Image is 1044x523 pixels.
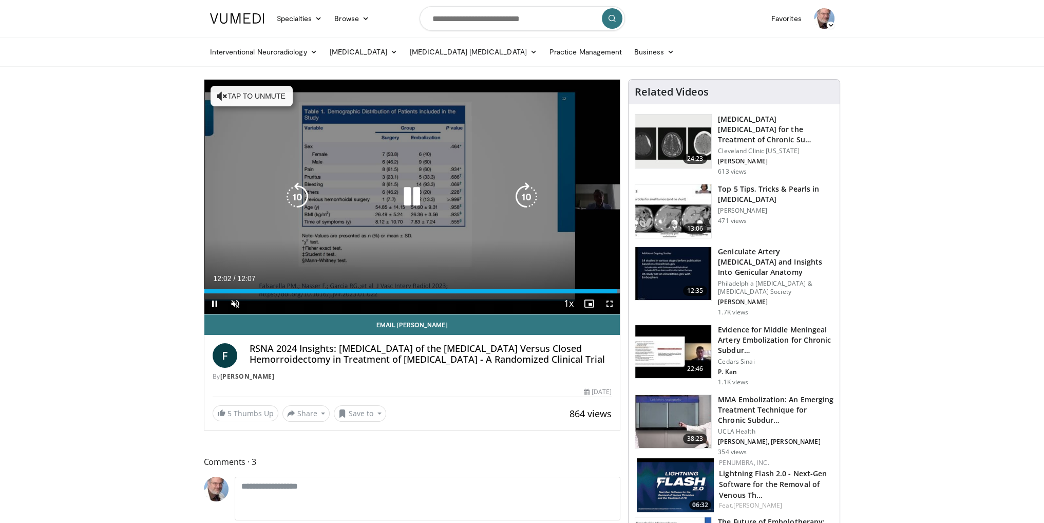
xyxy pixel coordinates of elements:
span: 13:06 [683,223,708,234]
a: 13:06 Top 5 Tips, Tricks & Pearls in [MEDICAL_DATA] [PERSON_NAME] 471 views [635,184,833,238]
a: 12:35 Geniculate Artery [MEDICAL_DATA] and Insights Into Genicular Anatomy Philadelphia [MEDICAL_... [635,247,833,316]
span: Comments 3 [204,455,621,469]
div: By [213,372,612,381]
img: Avatar [814,8,834,29]
p: 471 views [718,217,747,225]
a: Interventional Neuroradiology [204,42,324,62]
input: Search topics, interventions [420,6,625,31]
div: Progress Bar [204,289,620,293]
span: 12:35 [683,286,708,296]
img: e908fd42-4414-4b38-ab89-4e1b3c99a32c.png.150x105_q85_crop-smart_upscale.png [637,458,714,512]
p: 613 views [718,167,747,176]
span: 22:46 [683,364,708,374]
h3: Evidence for Middle Meningeal Artery Embolization for Chronic Subdur… [718,325,833,356]
a: Business [628,42,680,62]
a: F [213,343,237,368]
span: 12:07 [237,274,255,283]
span: 38:23 [683,434,708,444]
button: Save to [334,405,386,422]
button: Tap to unmute [211,86,293,106]
p: 1.1K views [718,378,748,386]
p: 354 views [718,448,747,456]
a: 06:32 [637,458,714,512]
h4: RSNA 2024 Insights: [MEDICAL_DATA] of the [MEDICAL_DATA] Versus Closed Hemorroidectomy in Treatme... [250,343,612,365]
img: e176b5fd-2514-4f19-8c7e-b3d0060df837.150x105_q85_crop-smart_upscale.jpg [635,184,711,238]
a: [MEDICAL_DATA] [MEDICAL_DATA] [404,42,543,62]
button: Fullscreen [599,293,620,314]
a: Browse [328,8,375,29]
img: 6a8b347c-63cd-4f6a-bd59-8649ef1555dc.150x105_q85_crop-smart_upscale.jpg [635,395,711,449]
img: 63821d75-5c38-4ca7-bb29-ce8e35b17261.150x105_q85_crop-smart_upscale.jpg [635,115,711,168]
button: Unmute [225,293,245,314]
a: [PERSON_NAME] [220,372,275,381]
p: Cleveland Clinic [US_STATE] [718,147,833,155]
a: [MEDICAL_DATA] [324,42,404,62]
p: [PERSON_NAME] [718,207,833,215]
a: Practice Management [543,42,628,62]
span: / [234,274,236,283]
p: [PERSON_NAME], [PERSON_NAME] [718,438,833,446]
span: 06:32 [689,500,711,510]
a: 5 Thumbs Up [213,405,278,421]
p: Philadelphia [MEDICAL_DATA] & [MEDICAL_DATA] Society [718,279,833,296]
button: Pause [204,293,225,314]
a: Penumbra, Inc. [719,458,769,467]
a: 22:46 Evidence for Middle Meningeal Artery Embolization for Chronic Subdur… Cedars Sinai P. Kan 1... [635,325,833,386]
button: Enable picture-in-picture mode [579,293,599,314]
p: 1.7K views [718,308,748,316]
a: Favorites [765,8,808,29]
a: Lightning Flash 2.0 - Next-Gen Software for the Removal of Venous Th… [719,469,827,500]
h3: [MEDICAL_DATA] [MEDICAL_DATA] for the Treatment of Chronic Su… [718,114,833,145]
div: Feat. [719,501,831,510]
img: Avatar [204,477,229,501]
a: 38:23 MMA Embolization: An Emerging Treatment Technique for Chronic Subdur… UCLA Health [PERSON_N... [635,395,833,456]
button: Share [282,405,330,422]
a: [PERSON_NAME] [733,501,782,510]
img: 13311615-811f-411b-abb9-798e807d72d4.150x105_q85_crop-smart_upscale.jpg [635,325,711,379]
video-js: Video Player [204,80,620,314]
a: 24:23 [MEDICAL_DATA] [MEDICAL_DATA] for the Treatment of Chronic Su… Cleveland Clinic [US_STATE] ... [635,114,833,176]
p: P. Kan [718,368,833,376]
p: [PERSON_NAME] [718,298,833,306]
img: 14765255-5e53-4ea1-a55d-e7f6a9a54f47.150x105_q85_crop-smart_upscale.jpg [635,247,711,301]
h3: Top 5 Tips, Tricks & Pearls in [MEDICAL_DATA] [718,184,833,204]
p: [PERSON_NAME] [718,157,833,165]
p: Cedars Sinai [718,358,833,366]
span: 12:02 [214,274,232,283]
h3: MMA Embolization: An Emerging Treatment Technique for Chronic Subdur… [718,395,833,425]
span: 864 views [570,407,612,420]
span: 5 [227,408,232,418]
a: Email [PERSON_NAME] [204,314,620,335]
h4: Related Videos [635,86,709,98]
img: VuMedi Logo [210,13,264,24]
a: Specialties [271,8,329,29]
button: Playback Rate [558,293,579,314]
span: 24:23 [683,154,708,164]
div: [DATE] [584,387,612,397]
p: UCLA Health [718,427,833,436]
h3: Geniculate Artery [MEDICAL_DATA] and Insights Into Genicular Anatomy [718,247,833,277]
